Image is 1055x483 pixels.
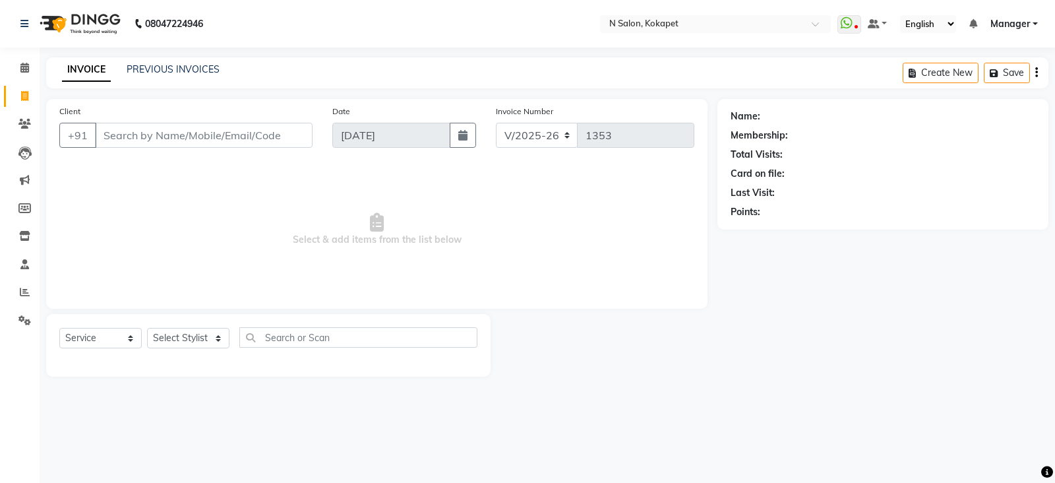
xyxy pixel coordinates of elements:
[731,148,783,162] div: Total Visits:
[95,123,313,148] input: Search by Name/Mobile/Email/Code
[496,106,553,117] label: Invoice Number
[731,129,788,143] div: Membership:
[34,5,124,42] img: logo
[62,58,111,82] a: INVOICE
[239,327,477,348] input: Search or Scan
[332,106,350,117] label: Date
[731,110,760,123] div: Name:
[731,186,775,200] div: Last Visit:
[59,106,80,117] label: Client
[990,17,1030,31] span: Manager
[731,205,760,219] div: Points:
[59,123,96,148] button: +91
[984,63,1030,83] button: Save
[903,63,979,83] button: Create New
[731,167,785,181] div: Card on file:
[59,164,694,296] span: Select & add items from the list below
[145,5,203,42] b: 08047224946
[127,63,220,75] a: PREVIOUS INVOICES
